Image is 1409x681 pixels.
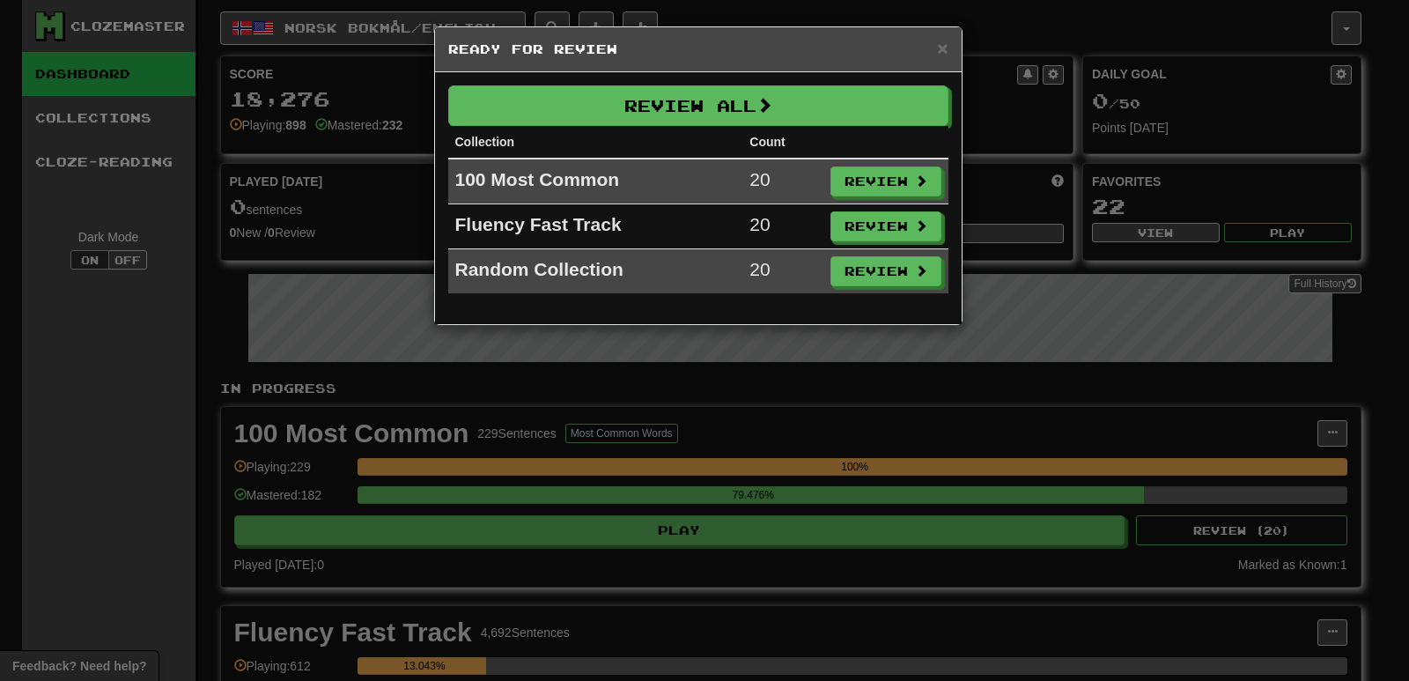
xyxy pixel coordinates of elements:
td: 20 [742,159,823,204]
th: Collection [448,126,743,159]
td: Random Collection [448,249,743,294]
td: 20 [742,249,823,294]
button: Close [937,39,948,57]
button: Review [830,167,941,196]
td: Fluency Fast Track [448,204,743,249]
button: Review [830,211,941,241]
button: Review [830,256,941,286]
td: 100 Most Common [448,159,743,204]
td: 20 [742,204,823,249]
th: Count [742,126,823,159]
span: × [937,38,948,58]
h5: Ready for Review [448,41,948,58]
button: Review All [448,85,948,126]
